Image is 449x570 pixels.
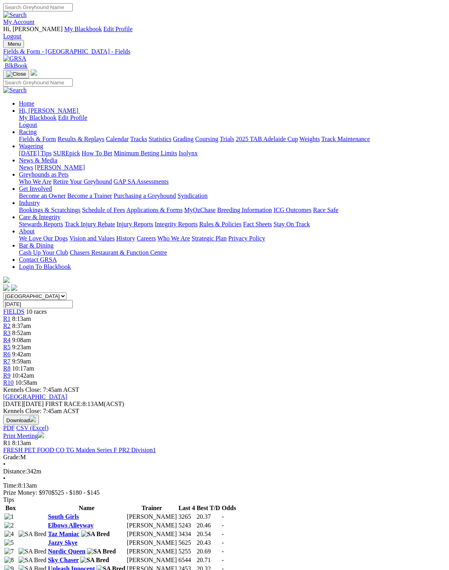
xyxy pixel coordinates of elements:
div: 342m [3,468,446,475]
span: Kennels Close: 7:45am ACST [3,386,79,393]
a: R8 [3,365,11,372]
a: Who We Are [157,235,190,242]
span: R6 [3,351,11,358]
div: Industry [19,207,446,214]
span: [DATE] [3,400,44,407]
div: About [19,235,446,242]
a: News & Media [19,157,57,164]
span: R1 [3,440,11,446]
a: Contact GRSA [19,256,57,263]
a: Fields & Form - [GEOGRAPHIC_DATA] - Fields [3,48,446,55]
a: Hi, [PERSON_NAME] [19,107,80,114]
img: SA Bred [80,557,109,564]
a: R10 [3,379,14,386]
img: 2 [4,522,14,529]
img: 8 [4,557,14,564]
a: Trials [220,136,234,142]
td: 5625 [178,539,195,547]
span: - [222,531,224,537]
button: Toggle navigation [3,70,29,78]
img: logo-grsa-white.png [3,277,9,283]
div: Wagering [19,150,446,157]
a: Grading [173,136,194,142]
span: 10:42am [12,372,34,379]
td: [PERSON_NAME] [126,539,177,547]
img: SA Bred [18,557,46,564]
span: Menu [8,41,21,47]
span: - [222,548,224,555]
a: Bookings & Scratchings [19,207,80,213]
a: Injury Reports [116,221,153,227]
div: Bar & Dining [19,249,446,256]
span: - [222,522,224,529]
img: logo-grsa-white.png [31,69,37,76]
span: $525 - $180 - $145 [52,489,100,496]
img: Search [3,87,27,94]
div: News & Media [19,164,446,171]
td: 20.37 [196,513,221,521]
td: 20.71 [196,556,221,564]
span: Tips [3,496,14,503]
a: Industry [19,199,40,206]
th: Trainer [126,504,177,512]
button: Toggle navigation [3,40,24,48]
img: SA Bred [81,531,110,538]
div: Download [3,425,446,432]
a: My Account [3,19,35,25]
td: 3434 [178,530,195,538]
a: R1 [3,315,11,322]
img: 7 [4,548,14,555]
a: R4 [3,337,11,343]
td: [PERSON_NAME] [126,556,177,564]
div: Prize Money: $970 [3,489,446,496]
th: Name [48,504,126,512]
img: GRSA [3,55,26,62]
input: Search [3,3,73,11]
img: SA Bred [87,548,116,555]
a: Edit Profile [103,26,133,32]
a: My Blackbook [64,26,102,32]
a: Bar & Dining [19,242,54,249]
span: 8:13am [12,440,31,446]
img: 1 [4,513,14,520]
a: R7 [3,358,11,365]
a: Get Involved [19,185,52,192]
a: Chasers Restaurant & Function Centre [70,249,167,256]
a: Stewards Reports [19,221,63,227]
span: [DATE] [3,400,24,407]
a: Fields & Form [19,136,56,142]
a: Cash Up Your Club [19,249,68,256]
a: Statistics [149,136,172,142]
td: 20.43 [196,539,221,547]
a: R2 [3,322,11,329]
td: [PERSON_NAME] [126,548,177,555]
a: Logout [3,33,21,39]
input: Select date [3,300,73,308]
span: - [222,513,224,520]
div: Hi, [PERSON_NAME] [19,114,446,129]
span: Box [6,505,16,511]
a: My Blackbook [19,114,57,121]
td: 5255 [178,548,195,555]
a: Track Injury Rebate [65,221,115,227]
span: • [3,475,6,482]
a: FIELDS [3,308,24,315]
a: Isolynx [179,150,198,156]
th: Best T/D [196,504,221,512]
a: Rules & Policies [199,221,242,227]
a: Racing [19,129,37,135]
div: Care & Integrity [19,221,446,228]
a: FRESH PET FOOD CO TG Maiden Series F PR2 Division1 [3,447,156,453]
div: Get Involved [19,192,446,199]
span: 8:52am [12,330,31,336]
td: 20.54 [196,530,221,538]
a: Stay On Track [273,221,310,227]
a: Print Meeting [3,432,44,439]
a: Nordic Queen [48,548,86,555]
div: Racing [19,136,446,143]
